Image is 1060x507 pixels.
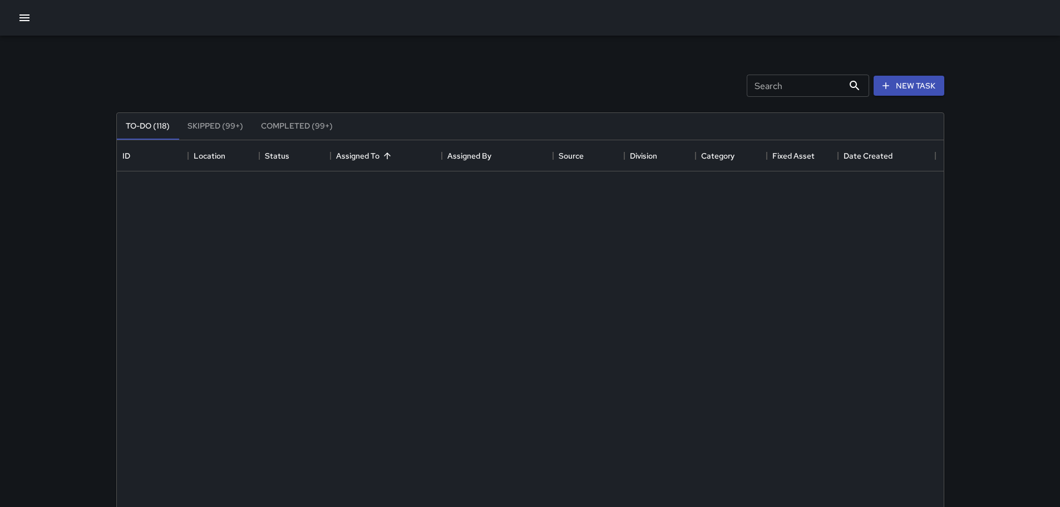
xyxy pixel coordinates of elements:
div: Source [559,140,584,171]
button: Sort [379,148,395,164]
div: Category [696,140,767,171]
div: ID [122,140,130,171]
button: To-Do (118) [117,113,179,140]
div: Date Created [844,140,893,171]
div: Location [188,140,259,171]
div: Source [553,140,624,171]
div: Status [265,140,289,171]
div: Assigned By [442,140,553,171]
button: Skipped (99+) [179,113,252,140]
div: Division [630,140,657,171]
div: Fixed Asset [767,140,838,171]
button: Completed (99+) [252,113,342,140]
div: Fixed Asset [772,140,815,171]
div: Division [624,140,696,171]
div: ID [117,140,188,171]
button: New Task [874,76,944,96]
div: Assigned By [447,140,491,171]
div: Date Created [838,140,935,171]
div: Category [701,140,734,171]
div: Assigned To [336,140,379,171]
div: Status [259,140,331,171]
div: Location [194,140,225,171]
div: Assigned To [331,140,442,171]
